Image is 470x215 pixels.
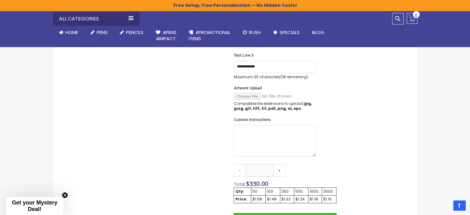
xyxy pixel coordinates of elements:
div: 2500 [323,189,335,194]
span: Rush [249,29,261,36]
a: Pens [84,26,114,39]
div: 1000 [310,189,320,194]
div: $1.32 [282,197,293,202]
span: Total: [234,181,246,187]
a: - [234,164,246,177]
a: 4Pens4impact [150,26,183,46]
div: $1.18 [310,197,320,202]
strong: Qty: [235,189,244,194]
span: Blog [312,29,324,36]
strong: Price: [235,196,247,202]
button: Close teaser [62,192,68,198]
a: 0 [407,13,417,24]
span: 4PROMOTIONAL ITEMS [189,29,231,42]
span: Text Line 3 [234,53,253,58]
a: Pencils [114,26,150,39]
div: Get your Mystery Deal!Close teaser [6,197,63,215]
span: Pencils [126,29,143,36]
div: $1.24 [295,197,307,202]
p: Compatible file extensions to upload: [234,101,316,111]
div: $1.58 [252,197,264,202]
iframe: Google Customer Reviews [419,198,470,215]
span: Pens [97,29,108,36]
div: 100 [267,189,279,194]
div: 250 [282,189,293,194]
div: $1.48 [267,197,279,202]
div: All Categories [53,12,139,26]
span: 330.00 [249,179,268,188]
span: (18 remaining) [280,74,308,80]
p: Maximum 30 characters [234,75,316,80]
span: $ [246,179,268,188]
span: 0 [415,12,417,18]
a: Home [53,26,84,39]
a: + [273,164,286,177]
span: Home [66,29,78,36]
a: Specials [267,26,306,39]
strong: jpg, jpeg, gif, tiff, tif, pdf, png, ai, eps [234,101,311,111]
span: Specials [280,29,300,36]
a: Blog [306,26,330,39]
div: $1.10 [323,197,335,202]
span: Get your Mystery Deal! [12,200,57,212]
a: 4PROMOTIONALITEMS [183,26,237,46]
span: Custom Instructions [234,117,270,122]
span: Artwork Upload [234,85,261,91]
span: 4Pens 4impact [156,29,176,42]
div: 50 [252,189,264,194]
div: 500 [295,189,307,194]
a: Rush [237,26,267,39]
